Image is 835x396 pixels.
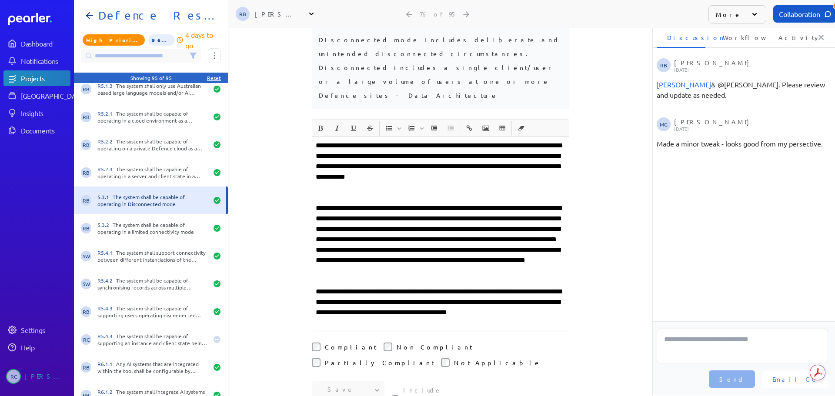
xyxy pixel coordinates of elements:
[21,109,70,117] div: Insights
[81,306,91,317] span: Ryan Baird
[21,57,70,65] div: Notifications
[95,9,214,23] h1: Defence Response 202509
[97,277,208,291] div: The system shall be capable of synchronising records across multiple instances according to a sys...
[148,34,175,46] span: 96% of Questions Completed
[772,375,818,383] span: Email CC
[97,138,208,152] div: The system shall be capable of operating on a private Defence cloud as a cloud hosted software state
[495,121,510,136] button: Insert table
[3,105,70,121] a: Insights
[674,126,825,131] p: [DATE]
[3,36,70,51] a: Dashboard
[255,10,298,18] div: [PERSON_NAME]
[712,27,761,48] li: Workflow
[427,121,441,136] button: Increase Indent
[97,82,208,96] div: The system shall only use Australian based large language models and/or AI systems
[657,138,828,149] div: Made a minor tweak - looks good from my persective.
[81,167,91,178] span: Ryan Baird
[426,121,442,136] span: Increase Indent
[709,370,755,388] button: Send
[381,121,403,136] span: Insert Unordered List
[97,333,208,346] div: The system shall be capable of supporting an instance and client state being disconnected from on...
[657,117,671,131] span: Michael Grimwade
[657,27,705,48] li: Discussion
[3,70,70,86] a: Projects
[81,140,91,150] span: Ryan Baird
[462,121,477,136] button: Insert link
[97,360,208,374] div: Any AI systems that are integrated within the tool shall be configurable by authorized users, inc...
[3,123,70,138] a: Documents
[97,193,208,207] div: The system shall be capable of operating in Disconnected mode
[21,91,86,100] div: [GEOGRAPHIC_DATA]
[6,369,21,384] span: Robert Craig
[81,362,91,373] span: Ryan Baird
[81,251,91,261] span: Steve Whittington
[319,33,562,102] pre: Disconnected mode includes deliberate and unintended disconnected circumstances. Disconnected inc...
[325,343,377,351] label: Compliant
[97,166,208,180] div: The system shall be capable of operating in a server and client state in a defined network
[21,39,70,48] div: Dashboard
[97,333,116,339] span: R5.4.4
[97,388,116,395] span: R6.1.2
[461,121,477,136] span: Insert link
[657,58,671,72] span: Ryan Baird
[513,121,529,136] span: Clear Formatting
[716,10,741,19] p: More
[397,343,472,351] label: Non Compliant
[81,334,91,345] span: Robert Craig
[236,7,250,21] span: Ryan Baird
[97,221,113,228] span: 5.3.2
[21,343,70,352] div: Help
[97,305,116,312] span: R5.4.3
[404,121,425,136] span: Insert Ordered List
[362,121,378,136] span: Strike through
[3,88,70,103] a: [GEOGRAPHIC_DATA]
[81,223,91,233] span: Ryan Baird
[443,121,458,136] span: Decrease Indent
[454,358,541,367] label: Not Applicable
[130,74,172,81] div: Showing 95 of 95
[81,84,91,94] span: Ryan Baird
[3,366,70,387] a: RC[PERSON_NAME]
[674,58,825,72] div: [PERSON_NAME]
[97,82,116,89] span: R5.1.3
[97,166,116,173] span: R5.2.3
[420,10,457,18] div: 76 of 95
[97,193,113,200] span: 5.3.1
[97,249,208,263] div: The system shall support connectivity between different instantiations of the system in different...
[97,138,116,145] span: R5.2.2
[97,110,208,124] div: The system shall be capable of operating in a cloud environment as a software as a service state
[3,53,70,69] a: Notifications
[514,121,528,136] button: Clear Formatting
[330,121,344,136] button: Italic
[97,305,208,319] div: The system shall be capable of supporting users operating disconnected from the system – e.g. a u...
[3,339,70,355] a: Help
[97,110,116,117] span: R5.2.1
[657,80,711,89] span: Michael Grimwade
[313,121,328,136] button: Bold
[97,277,116,284] span: R5.4.2
[24,369,68,384] div: [PERSON_NAME]
[478,121,494,136] span: Insert Image
[719,375,745,383] span: Send
[478,121,493,136] button: Insert Image
[762,370,828,388] button: Email CC
[8,13,70,25] a: Dashboard
[97,249,116,256] span: R5.4.1
[325,358,434,367] label: Partially Compliant
[674,117,825,131] div: [PERSON_NAME]
[21,74,70,83] div: Projects
[329,121,345,136] span: Italic
[81,195,91,206] span: Ryan Baird
[97,360,116,367] span: R6.1.1
[381,121,396,136] button: Insert Unordered List
[657,79,828,100] div: & @[PERSON_NAME]. Please review and update as needed.
[346,121,361,136] button: Underline
[81,279,91,289] span: Steve Whittington
[21,126,70,135] div: Documents
[83,34,145,46] span: Priority
[185,30,221,50] p: 4 days to go
[207,74,221,81] div: Reset
[81,112,91,122] span: Ryan Baird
